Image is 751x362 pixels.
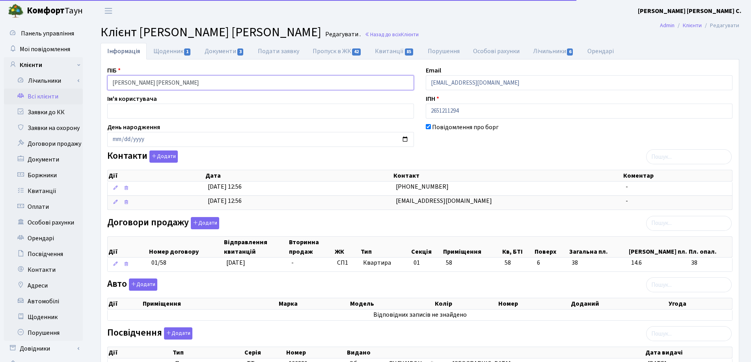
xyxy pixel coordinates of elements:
th: Вторинна продаж [288,237,334,257]
th: Колір [434,298,498,309]
span: 58 [446,258,452,267]
label: Посвідчення [107,327,192,340]
button: Контакти [149,150,178,163]
th: Доданий [570,298,668,309]
a: Щоденник [147,43,198,59]
label: Договори продажу [107,217,219,229]
a: Пропуск в ЖК [306,43,368,59]
th: Коментар [622,170,732,181]
button: Посвідчення [164,327,192,340]
a: Документи [198,43,251,59]
span: - [626,197,628,205]
span: 1 [184,48,190,56]
a: Назад до всіхКлієнти [365,31,419,38]
th: Секція [410,237,443,257]
th: Загальна пл. [568,237,628,257]
b: Комфорт [27,4,65,17]
span: 3 [237,48,244,56]
a: Посвідчення [4,246,83,262]
th: Номер [285,347,346,358]
a: Оплати [4,199,83,215]
label: ІПН [426,94,439,104]
a: Панель управління [4,26,83,41]
th: Номер [498,298,570,309]
a: Щоденник [4,309,83,325]
a: Лічильники [526,43,581,59]
span: Клієнти [401,31,419,38]
span: [EMAIL_ADDRESS][DOMAIN_NAME] [396,197,492,205]
a: Договори продажу [4,136,83,152]
a: Додати [162,326,192,340]
a: Орендарі [581,43,621,59]
a: Адреси [4,278,83,293]
th: Угода [668,298,732,309]
small: Редагувати . [324,31,361,38]
button: Переключити навігацію [99,4,118,17]
a: Порушення [4,325,83,341]
th: Тип [360,237,410,257]
a: Всі клієнти [4,89,83,104]
span: 38 [572,258,625,267]
a: Заявки на охорону [4,120,83,136]
th: Пл. опал. [688,237,732,257]
input: Пошук... [646,277,732,292]
a: Особові рахунки [466,43,526,59]
th: Номер договору [148,237,223,257]
a: Admin [660,21,675,30]
span: Панель управління [21,29,74,38]
a: Додати [147,149,178,163]
span: 6 [537,258,565,267]
span: Клієнт [PERSON_NAME] [PERSON_NAME] [101,23,321,41]
th: Кв, БТІ [501,237,534,257]
label: ПІБ [107,66,121,75]
span: [DATE] 12:56 [208,197,242,205]
th: Приміщення [442,237,501,257]
a: Клієнти [4,57,83,73]
span: Таун [27,4,83,18]
label: Контакти [107,150,178,163]
label: Email [426,66,441,75]
li: Редагувати [702,21,739,30]
a: Мої повідомлення [4,41,83,57]
span: 42 [352,48,361,56]
span: Мої повідомлення [20,45,70,54]
span: 85 [405,48,414,56]
a: Орендарі [4,230,83,246]
th: [PERSON_NAME] пл. [628,237,688,257]
label: Авто [107,278,157,291]
span: [DATE] 12:56 [208,182,242,191]
th: ЖК [334,237,360,257]
a: Особові рахунки [4,215,83,230]
a: Додати [127,277,157,291]
input: Пошук... [646,326,732,341]
a: Заявки до КК [4,104,83,120]
span: - [626,182,628,191]
a: Подати заявку [251,43,306,59]
span: 01 [414,258,420,267]
td: Відповідних записів не знайдено [108,310,732,320]
span: Квартира [363,258,407,267]
button: Авто [129,278,157,291]
a: Документи [4,152,83,167]
th: Контакт [393,170,622,181]
th: Дії [108,298,142,309]
span: 6 [567,48,573,56]
a: Лічильники [9,73,83,89]
a: Порушення [421,43,466,59]
th: Дії [108,347,172,358]
th: Дата [205,170,393,181]
span: - [291,258,294,267]
th: Приміщення [142,298,278,309]
a: Інформація [101,43,147,59]
span: 58 [505,258,531,267]
a: Клієнти [683,21,702,30]
th: Тип [172,347,244,358]
b: [PERSON_NAME] [PERSON_NAME] С. [638,7,742,15]
label: День народження [107,123,160,132]
a: Квитанції [4,183,83,199]
img: logo.png [8,3,24,19]
span: СП1 [337,258,357,267]
th: Серія [244,347,286,358]
th: Дата видачі [645,347,732,358]
th: Марка [278,298,349,309]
